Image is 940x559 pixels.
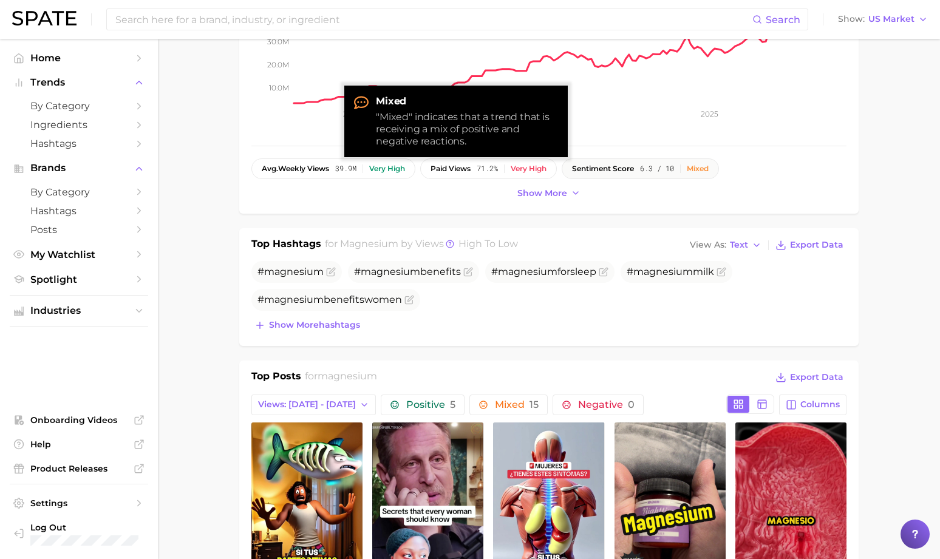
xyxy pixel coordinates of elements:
a: by Category [10,97,148,115]
span: My Watchlist [30,249,128,260]
h1: Top Hashtags [251,237,321,254]
button: View AsText [687,237,765,253]
button: Flag as miscategorized or irrelevant [326,267,336,277]
input: Search here for a brand, industry, or ingredient [114,9,752,30]
a: Spotlight [10,270,148,289]
span: 0 [628,399,635,410]
button: sentiment score6.3 / 10Mixed [562,158,719,179]
a: by Category [10,183,148,202]
img: SPATE [12,11,77,25]
a: Ingredients [10,115,148,134]
button: Brands [10,159,148,177]
span: 71.2% [477,164,498,173]
h2: for by Views [325,237,518,254]
button: Export Data [772,369,846,386]
span: Mixed [495,400,539,410]
span: Export Data [790,372,843,382]
span: Help [30,439,128,450]
h2: for [305,369,377,387]
span: # forsleep [491,266,596,277]
span: Industries [30,305,128,316]
span: Trends [30,77,128,88]
span: magnesium [361,266,420,277]
button: Views: [DATE] - [DATE] [251,395,376,415]
div: Very high [369,164,405,173]
tspan: 20.0m [267,60,289,69]
div: Very high [511,164,547,173]
span: Posts [30,224,128,235]
button: paid views71.2%Very high [420,158,557,179]
span: Negative [578,400,635,410]
span: magnesium [318,370,377,382]
tspan: 2023 [343,109,361,118]
span: Brands [30,163,128,174]
span: Export Data [790,240,843,250]
span: Ingredients [30,119,128,130]
span: by Category [30,186,128,198]
span: by Category [30,100,128,112]
span: magnesium [498,266,557,277]
span: 6.3 / 10 [640,164,674,173]
a: Help [10,435,148,453]
button: Industries [10,302,148,320]
button: Show more [514,185,584,202]
button: Trends [10,73,148,92]
button: Flag as miscategorized or irrelevant [599,267,608,277]
tspan: 2025 [701,109,718,118]
span: Hashtags [30,205,128,217]
span: View As [690,242,726,248]
button: Flag as miscategorized or irrelevant [404,295,414,305]
span: # [257,266,324,277]
button: Flag as miscategorized or irrelevant [463,267,473,277]
a: Hashtags [10,202,148,220]
span: Positive [406,400,455,410]
div: Mixed [687,164,709,173]
button: ShowUS Market [835,12,931,27]
span: # milk [627,266,714,277]
span: Product Releases [30,463,128,474]
a: Home [10,49,148,67]
span: Settings [30,498,128,509]
span: Search [766,14,800,25]
a: Hashtags [10,134,148,153]
span: # benefits [354,266,461,277]
h1: Top Posts [251,369,301,387]
span: Home [30,52,128,64]
span: sentiment score [572,164,634,173]
span: 15 [530,399,539,410]
span: Show more hashtags [269,320,360,330]
span: # benefitswomen [257,294,402,305]
a: My Watchlist [10,245,148,264]
span: Hashtags [30,138,128,149]
button: avg.weekly views39.9mVery high [251,158,415,179]
span: Spotlight [30,274,128,285]
span: Log Out [30,522,138,533]
a: Product Releases [10,459,148,478]
span: 5 [450,399,455,410]
tspan: 30.0m [267,37,289,46]
span: 39.9m [335,164,356,173]
span: US Market [868,16,914,22]
span: Columns [800,399,840,410]
span: paid views [431,164,471,173]
span: Views: [DATE] - [DATE] [258,399,356,410]
span: magnesium [264,294,324,305]
span: Text [730,242,748,248]
abbr: average [262,164,278,173]
tspan: 10.0m [269,83,289,92]
a: Log out. Currently logged in with e-mail addison@spate.nyc. [10,518,148,549]
span: Show [838,16,865,22]
span: Onboarding Videos [30,415,128,425]
span: magnesium [340,238,398,249]
a: Onboarding Videos [10,411,148,429]
button: Columns [779,395,846,415]
button: Export Data [772,237,846,254]
span: Show more [517,188,567,198]
span: magnesium [264,266,324,277]
span: high to low [458,238,518,249]
span: weekly views [262,164,329,173]
strong: Mixed [376,95,558,107]
button: Show morehashtags [251,317,363,334]
button: Flag as miscategorized or irrelevant [717,267,726,277]
span: magnesium [633,266,693,277]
